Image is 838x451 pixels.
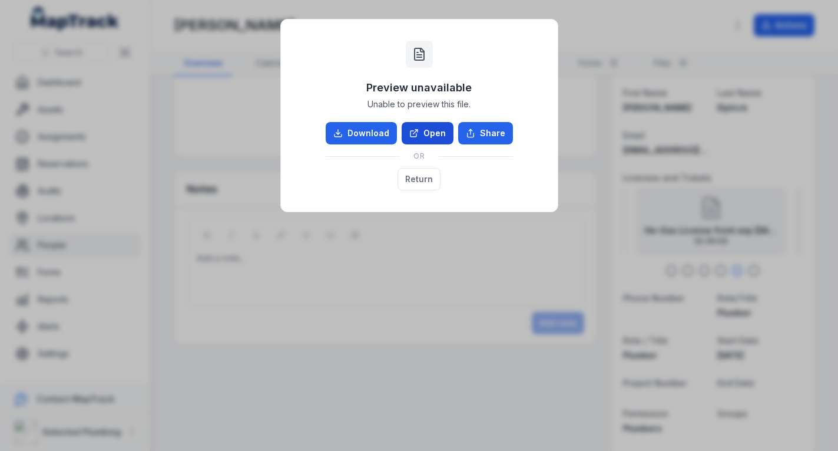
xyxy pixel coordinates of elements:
div: OR [326,144,513,168]
h3: Preview unavailable [366,80,472,96]
span: Unable to preview this file. [367,98,471,110]
button: Share [458,122,513,144]
button: Return [398,168,440,190]
a: Open [402,122,453,144]
a: Download [326,122,397,144]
